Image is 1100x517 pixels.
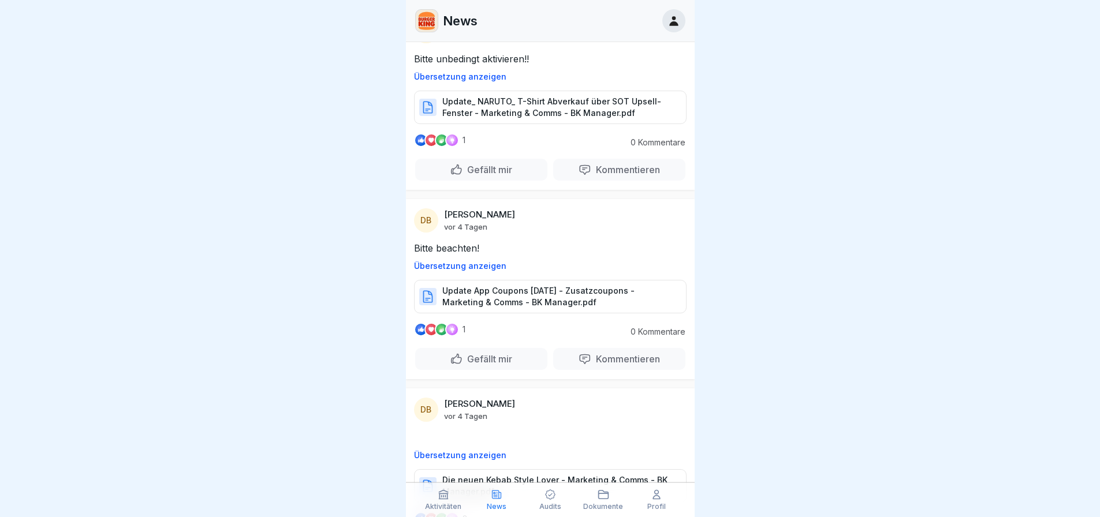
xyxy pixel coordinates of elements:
p: Übersetzung anzeigen [414,72,687,81]
p: Update_ NARUTO_ T-Shirt Abverkauf über SOT Upsell-Fenster - Marketing & Comms - BK Manager.pdf [442,96,674,119]
a: Update App Coupons [DATE] - Zusatzcoupons - Marketing & Comms - BK Manager.pdf [414,296,687,308]
p: Übersetzung anzeigen [414,451,687,460]
p: Bitte unbedingt aktivieren!! [414,53,687,65]
p: News [443,13,478,28]
div: DB [414,398,438,422]
a: Update_ NARUTO_ T-Shirt Abverkauf über SOT Upsell-Fenster - Marketing & Comms - BK Manager.pdf [414,107,687,118]
img: w2f18lwxr3adf3talrpwf6id.png [416,10,438,32]
p: Update App Coupons [DATE] - Zusatzcoupons - Marketing & Comms - BK Manager.pdf [442,285,674,308]
p: [PERSON_NAME] [444,209,515,220]
p: 1 [463,136,465,145]
p: vor 4 Tagen [444,222,487,231]
p: 0 Kommentare [622,327,685,336]
p: Kommentieren [591,164,660,175]
p: Bitte beachten! [414,242,687,254]
p: Audits [539,503,561,511]
p: Dokumente [583,503,623,511]
p: [PERSON_NAME] [444,399,515,409]
p: 0 Kommentare [622,138,685,147]
p: vor 4 Tagen [444,411,487,421]
p: Aktivitäten [425,503,461,511]
p: Die neuen Kebab Style Lover - Marketing & Comms - BK Manager.pdf [442,474,674,497]
p: News [487,503,506,511]
p: 1 [463,325,465,334]
p: Kommentieren [591,353,660,365]
p: Gefällt mir [463,164,512,175]
div: DB [414,208,438,233]
p: Übersetzung anzeigen [414,261,687,271]
p: Gefällt mir [463,353,512,365]
p: Profil [647,503,666,511]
